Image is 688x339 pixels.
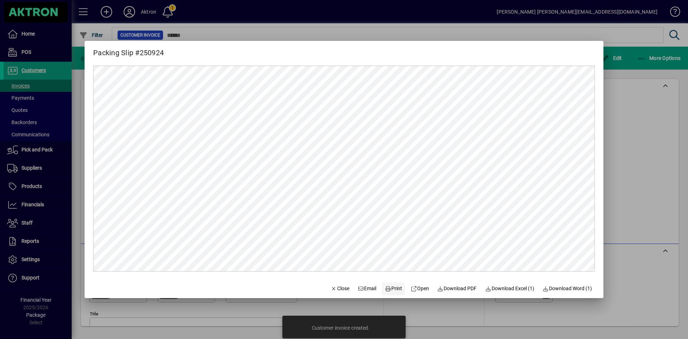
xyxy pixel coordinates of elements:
button: Print [382,282,405,295]
button: Download Excel (1) [482,282,537,295]
span: Email [358,285,377,292]
span: Close [331,285,349,292]
button: Email [355,282,379,295]
a: Open [408,282,432,295]
a: Download PDF [435,282,480,295]
span: Open [411,285,429,292]
h2: Packing Slip #250924 [85,41,172,58]
span: Download PDF [438,285,477,292]
span: Download Word (1) [543,285,592,292]
span: Print [385,285,402,292]
span: Download Excel (1) [485,285,534,292]
button: Close [328,282,352,295]
button: Download Word (1) [540,282,595,295]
